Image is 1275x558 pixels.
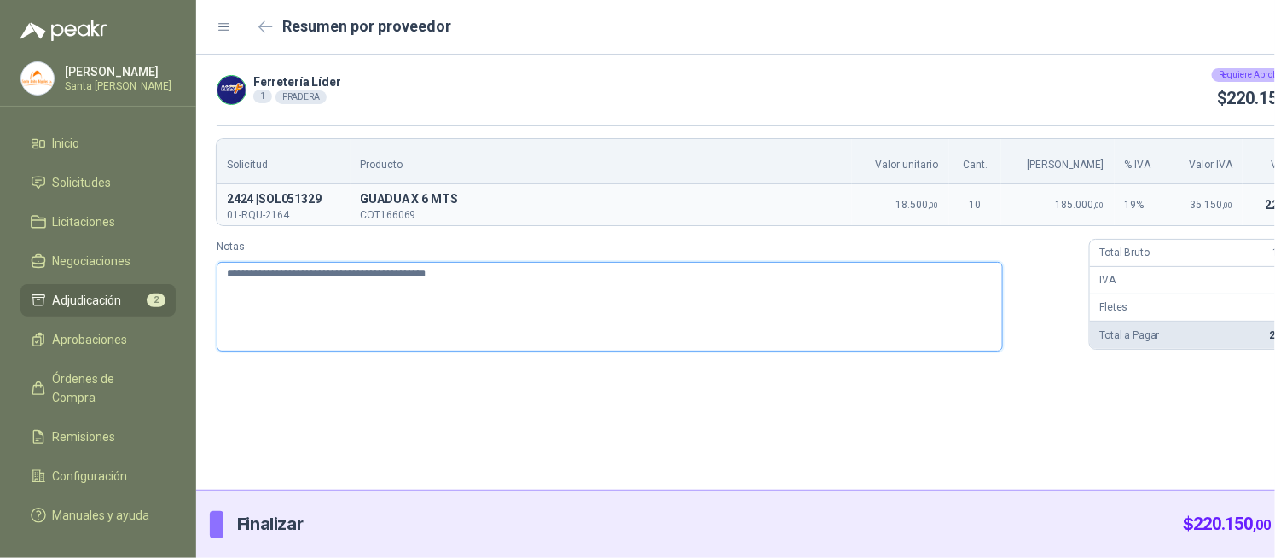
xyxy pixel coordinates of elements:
[237,511,303,538] p: Finalizar
[53,427,116,446] span: Remisiones
[1190,199,1232,211] span: 35.150
[1100,328,1160,344] p: Total a Pagar
[1094,201,1104,210] span: ,00
[361,210,842,220] p: COT166069
[20,206,176,238] a: Licitaciones
[53,134,80,153] span: Inicio
[351,139,852,184] th: Producto
[1115,139,1169,184] th: % IVA
[20,284,176,317] a: Adjudicación2
[53,212,116,231] span: Licitaciones
[53,291,122,310] span: Adjudicación
[53,330,128,349] span: Aprobaciones
[852,139,949,184] th: Valor unitario
[53,467,128,485] span: Configuración
[1115,184,1169,225] td: 19 %
[1056,199,1104,211] span: 185.000
[896,199,939,211] span: 18.500
[283,15,452,38] h2: Resumen por proveedor
[20,127,176,160] a: Inicio
[53,369,159,407] span: Órdenes de Compra
[361,189,842,210] span: GUADUA X 6 MTS
[1194,514,1272,534] span: 220.150
[53,252,131,270] span: Negociaciones
[65,66,171,78] p: [PERSON_NAME]
[147,294,165,307] span: 2
[21,62,54,95] img: Company Logo
[1001,139,1114,184] th: [PERSON_NAME]
[253,76,341,88] p: Ferretería Líder
[20,363,176,414] a: Órdenes de Compra
[65,81,171,91] p: Santa [PERSON_NAME]
[1222,201,1232,210] span: ,00
[253,90,272,103] div: 1
[929,201,939,210] span: ,00
[275,90,327,104] div: PRADERA
[1253,517,1271,533] span: ,00
[949,184,1002,225] td: 10
[20,20,107,41] img: Logo peakr
[1100,299,1128,316] p: Fletes
[20,460,176,492] a: Configuración
[20,245,176,277] a: Negociaciones
[217,76,246,104] img: Company Logo
[1100,245,1150,261] p: Total Bruto
[1100,272,1116,288] p: IVA
[20,323,176,356] a: Aprobaciones
[53,506,150,525] span: Manuales y ayuda
[361,189,842,210] p: G
[949,139,1002,184] th: Cant.
[1168,139,1243,184] th: Valor IVA
[53,173,112,192] span: Solicitudes
[217,139,351,184] th: Solicitud
[227,189,340,210] p: 2424 | SOL051329
[217,239,1075,255] label: Notas
[20,166,176,199] a: Solicitudes
[1183,511,1271,538] p: $
[20,421,176,453] a: Remisiones
[20,499,176,532] a: Manuales y ayuda
[227,210,340,220] p: 01-RQU-2164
